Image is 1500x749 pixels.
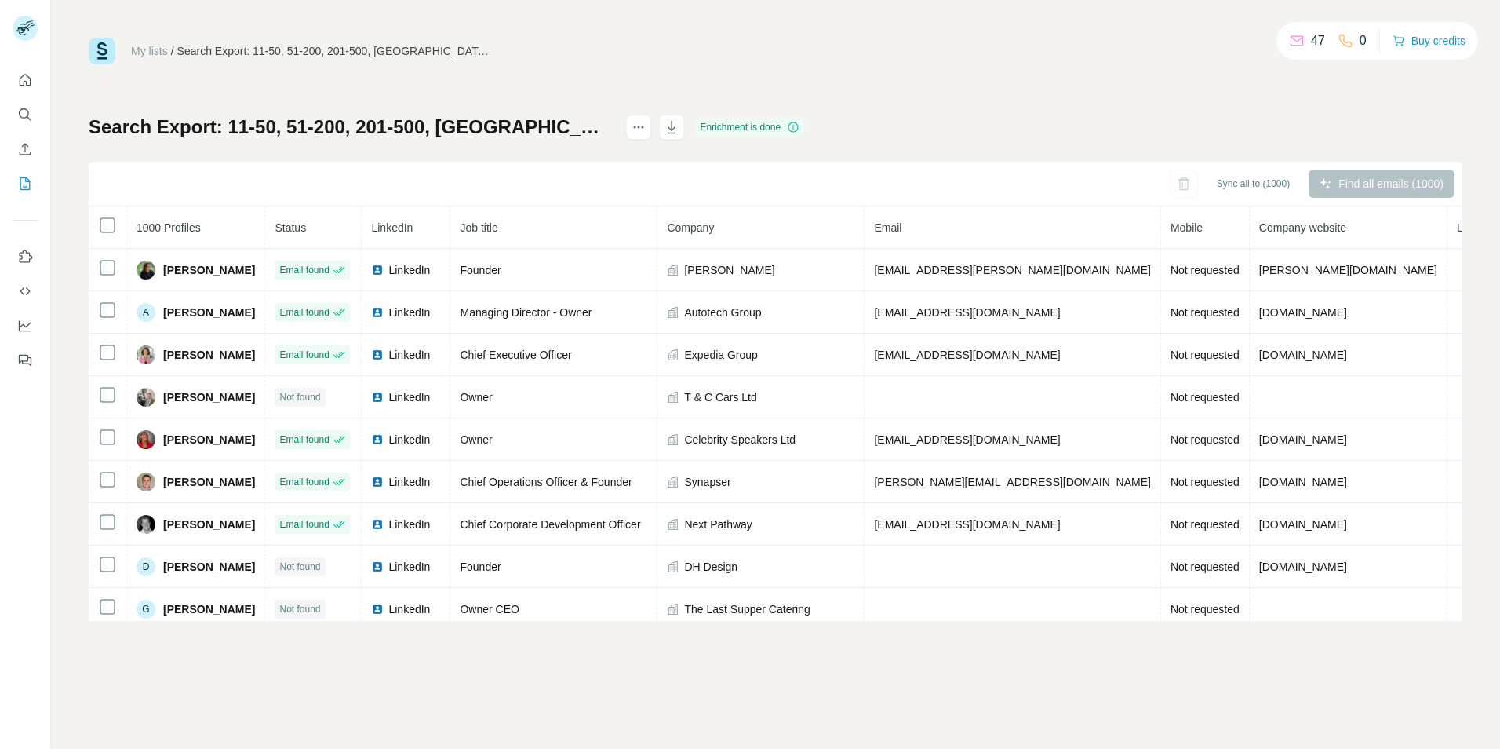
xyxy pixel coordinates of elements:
[13,135,38,163] button: Enrich CSV
[1171,433,1240,446] span: Not requested
[89,115,612,140] h1: Search Export: 11-50, 51-200, 201-500, [GEOGRAPHIC_DATA], [GEOGRAPHIC_DATA], [GEOGRAPHIC_DATA], [...
[460,433,492,446] span: Owner
[684,601,810,617] span: The Last Supper Catering
[684,432,796,448] span: Celebrity Speakers Ltd
[171,43,174,59] li: /
[275,221,306,234] span: Status
[1259,561,1347,573] span: [DOMAIN_NAME]
[667,221,714,234] span: Company
[1171,306,1240,319] span: Not requested
[163,305,255,320] span: [PERSON_NAME]
[1393,30,1465,52] button: Buy credits
[1259,433,1347,446] span: [DOMAIN_NAME]
[13,66,38,94] button: Quick start
[137,345,155,364] img: Avatar
[163,389,255,405] span: [PERSON_NAME]
[460,476,632,488] span: Chief Operations Officer & Founder
[163,559,255,575] span: [PERSON_NAME]
[279,263,329,277] span: Email found
[279,560,320,574] span: Not found
[13,277,38,305] button: Use Surfe API
[13,170,38,198] button: My lists
[1206,172,1301,195] button: Sync all to (1000)
[874,349,1060,361] span: [EMAIL_ADDRESS][DOMAIN_NAME]
[13,346,38,374] button: Feedback
[874,306,1060,319] span: [EMAIL_ADDRESS][DOMAIN_NAME]
[388,559,430,575] span: LinkedIn
[1171,561,1240,573] span: Not requested
[279,348,329,362] span: Email found
[1259,518,1347,531] span: [DOMAIN_NAME]
[1259,306,1347,319] span: [DOMAIN_NAME]
[371,476,384,488] img: LinkedIn logo
[163,517,255,532] span: [PERSON_NAME]
[13,312,38,340] button: Dashboard
[695,118,804,137] div: Enrichment is done
[137,221,201,234] span: 1000 Profiles
[1457,221,1498,234] span: Landline
[13,100,38,129] button: Search
[1171,349,1240,361] span: Not requested
[388,432,430,448] span: LinkedIn
[371,433,384,446] img: LinkedIn logo
[371,349,384,361] img: LinkedIn logo
[874,476,1150,488] span: [PERSON_NAME][EMAIL_ADDRESS][DOMAIN_NAME]
[89,38,115,64] img: Surfe Logo
[388,601,430,617] span: LinkedIn
[460,221,497,234] span: Job title
[388,474,430,490] span: LinkedIn
[137,430,155,449] img: Avatar
[684,517,752,532] span: Next Pathway
[137,388,155,407] img: Avatar
[874,518,1060,531] span: [EMAIL_ADDRESS][DOMAIN_NAME]
[460,306,592,319] span: Managing Director - Owner
[371,603,384,616] img: LinkedIn logo
[1311,31,1325,50] p: 47
[279,390,320,404] span: Not found
[460,518,640,531] span: Chief Corporate Development Officer
[137,515,155,534] img: Avatar
[1171,518,1240,531] span: Not requested
[279,433,329,447] span: Email found
[388,262,430,278] span: LinkedIn
[137,261,155,280] img: Avatar
[163,432,255,448] span: [PERSON_NAME]
[371,264,384,276] img: LinkedIn logo
[388,347,430,363] span: LinkedIn
[1171,391,1240,404] span: Not requested
[388,517,430,532] span: LinkedIn
[460,349,571,361] span: Chief Executive Officer
[1259,264,1437,276] span: [PERSON_NAME][DOMAIN_NAME]
[137,557,155,576] div: D
[131,45,168,57] a: My lists
[684,262,774,278] span: [PERSON_NAME]
[684,389,756,405] span: T & C Cars Ltd
[1259,349,1347,361] span: [DOMAIN_NAME]
[460,603,519,616] span: Owner CEO
[874,433,1060,446] span: [EMAIL_ADDRESS][DOMAIN_NAME]
[1360,31,1367,50] p: 0
[684,305,761,320] span: Autotech Group
[13,243,38,271] button: Use Surfe on LinkedIn
[371,518,384,531] img: LinkedIn logo
[1171,603,1240,616] span: Not requested
[684,559,737,575] span: DH Design
[1259,476,1347,488] span: [DOMAIN_NAME]
[626,115,651,140] button: actions
[163,262,255,278] span: [PERSON_NAME]
[371,561,384,573] img: LinkedIn logo
[460,391,492,404] span: Owner
[163,601,255,617] span: [PERSON_NAME]
[279,517,329,532] span: Email found
[163,347,255,363] span: [PERSON_NAME]
[1259,221,1346,234] span: Company website
[1171,476,1240,488] span: Not requested
[460,561,501,573] span: Founder
[371,391,384,404] img: LinkedIn logo
[163,474,255,490] span: [PERSON_NAME]
[1217,177,1290,191] span: Sync all to (1000)
[874,264,1150,276] span: [EMAIL_ADDRESS][PERSON_NAME][DOMAIN_NAME]
[177,43,491,59] div: Search Export: 11-50, 51-200, 201-500, [GEOGRAPHIC_DATA], [GEOGRAPHIC_DATA], [GEOGRAPHIC_DATA], [...
[137,473,155,491] img: Avatar
[279,602,320,616] span: Not found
